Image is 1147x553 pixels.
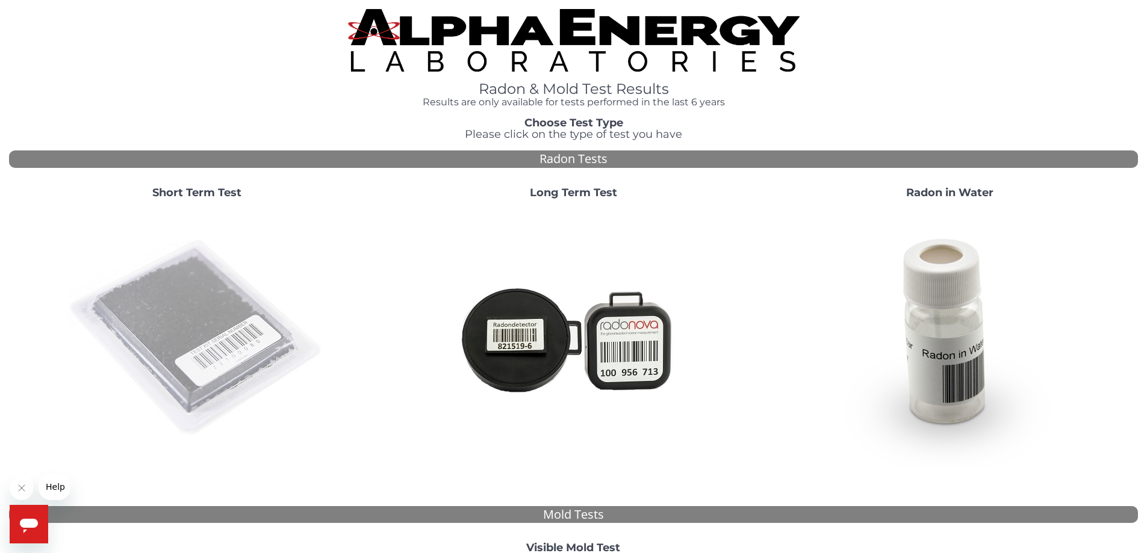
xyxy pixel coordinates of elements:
iframe: Button to launch messaging window [10,505,48,543]
div: Mold Tests [9,506,1138,524]
span: Please click on the type of test you have [465,128,682,141]
img: Radtrak2vsRadtrak3.jpg [444,209,703,468]
strong: Long Term Test [530,186,617,199]
iframe: Close message [10,476,34,500]
strong: Choose Test Type [524,116,623,129]
iframe: Message from company [39,474,70,500]
img: RadoninWater.jpg [820,209,1079,468]
strong: Short Term Test [152,186,241,199]
div: Radon Tests [9,150,1138,168]
strong: Radon in Water [906,186,993,199]
h1: Radon & Mold Test Results [348,81,800,97]
img: TightCrop.jpg [348,9,800,72]
img: ShortTerm.jpg [67,209,326,468]
h4: Results are only available for tests performed in the last 6 years [348,97,800,108]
